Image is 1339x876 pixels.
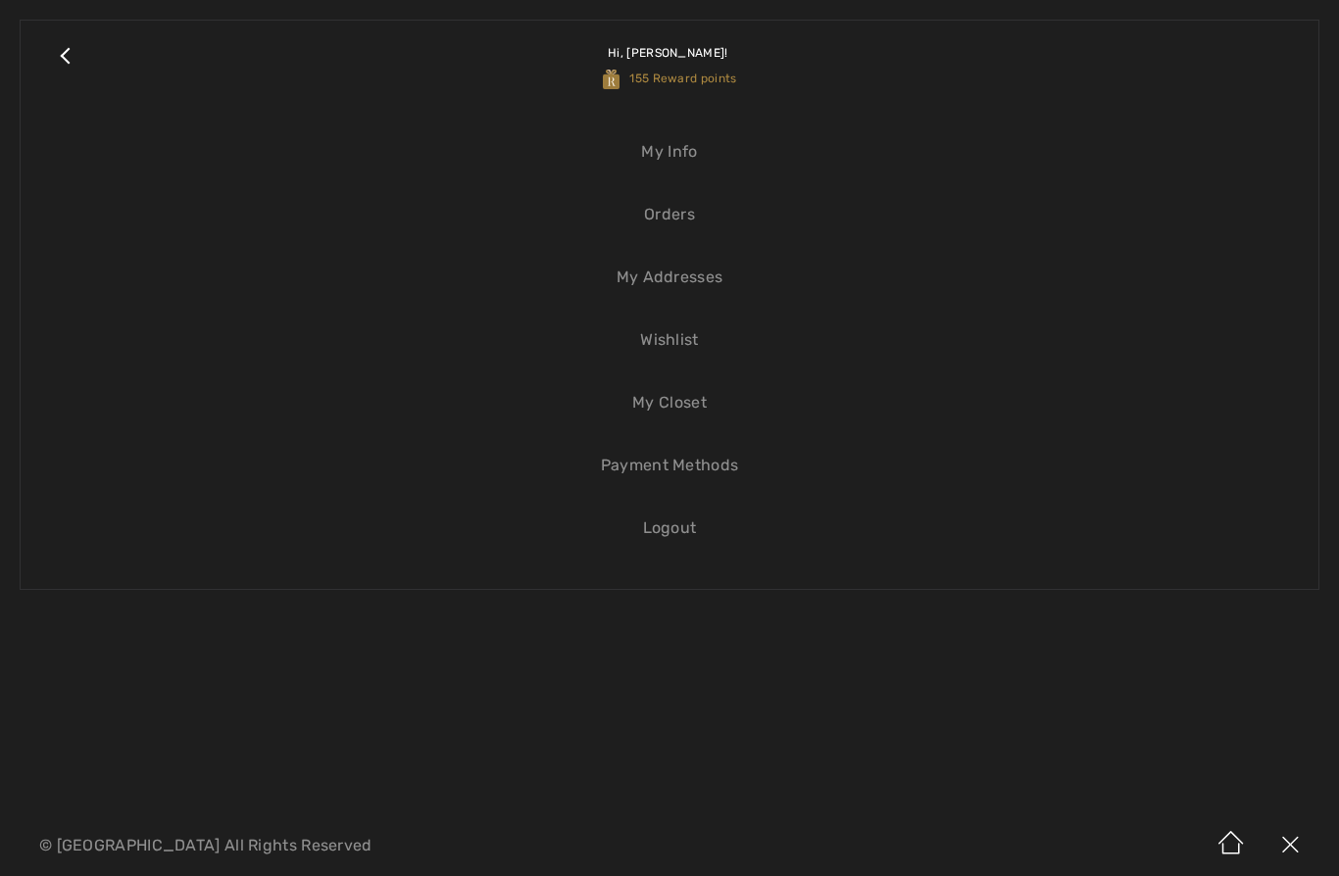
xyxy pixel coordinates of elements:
a: Wishlist [40,318,1299,362]
a: Payment Methods [40,444,1299,487]
p: © [GEOGRAPHIC_DATA] All Rights Reserved [39,839,786,852]
img: X [1261,815,1319,876]
img: Home [1202,815,1261,876]
a: My Info [40,130,1299,173]
a: Orders [40,193,1299,236]
a: My Closet [40,381,1299,424]
a: Logout [40,507,1299,550]
span: 155 Reward points [603,72,737,85]
a: My Addresses [40,256,1299,299]
span: Hi, [PERSON_NAME]! [608,46,727,60]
